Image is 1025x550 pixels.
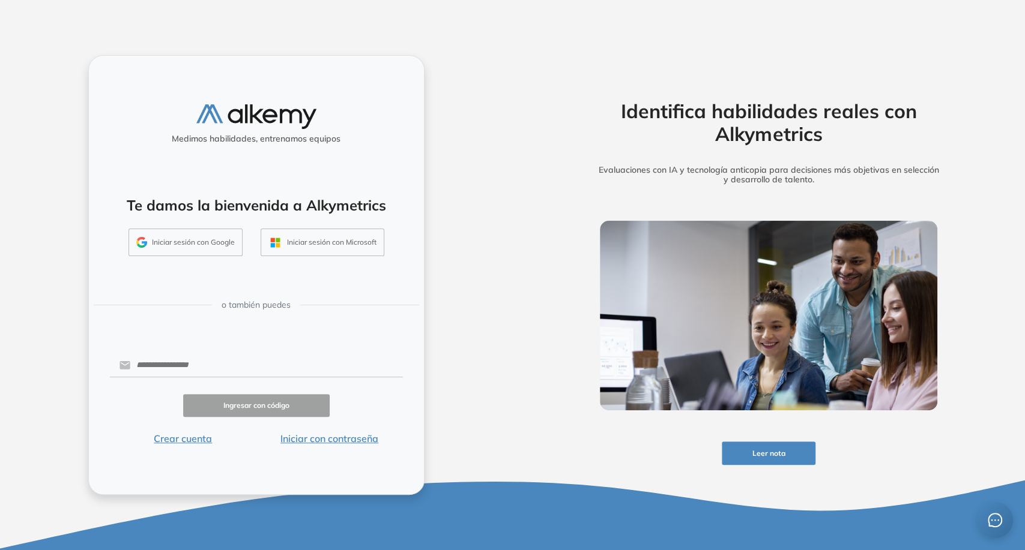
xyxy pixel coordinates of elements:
[222,299,291,311] span: o también puedes
[196,104,316,129] img: logo-alkemy
[581,100,956,146] h2: Identifica habilidades reales con Alkymetrics
[722,441,815,465] button: Leer nota
[581,165,956,185] h5: Evaluaciones con IA y tecnología anticopia para decisiones más objetivas en selección y desarroll...
[136,237,147,248] img: GMAIL_ICON
[94,134,419,144] h5: Medimos habilidades, entrenamos equipos
[129,229,243,256] button: Iniciar sesión con Google
[268,236,282,250] img: OUTLOOK_ICON
[256,431,403,446] button: Iniciar con contraseña
[988,513,1002,527] span: message
[183,394,330,417] button: Ingresar con código
[110,431,256,446] button: Crear cuenta
[600,221,937,410] img: img-more-info
[261,229,384,256] button: Iniciar sesión con Microsoft
[104,197,408,214] h4: Te damos la bienvenida a Alkymetrics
